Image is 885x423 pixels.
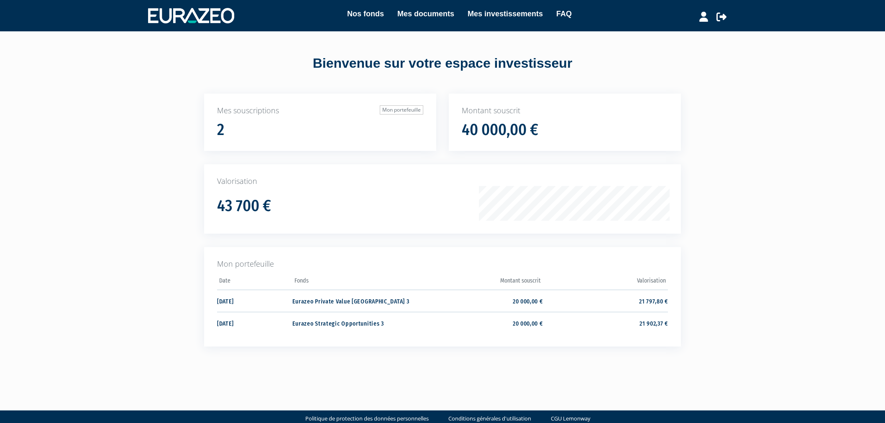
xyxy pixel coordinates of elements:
a: Nos fonds [347,8,384,20]
th: Montant souscrit [417,275,542,290]
a: FAQ [556,8,572,20]
td: Eurazeo Private Value [GEOGRAPHIC_DATA] 3 [292,290,417,312]
td: 21 902,37 € [543,312,668,334]
td: 21 797,80 € [543,290,668,312]
td: 20 000,00 € [417,312,542,334]
a: Mes documents [397,8,454,20]
a: Conditions générales d'utilisation [448,415,531,423]
th: Fonds [292,275,417,290]
p: Valorisation [217,176,668,187]
a: Mes investissements [468,8,543,20]
h1: 40 000,00 € [462,121,538,139]
p: Mon portefeuille [217,259,668,270]
th: Date [217,275,292,290]
th: Valorisation [543,275,668,290]
p: Mes souscriptions [217,105,423,116]
a: CGU Lemonway [551,415,591,423]
td: [DATE] [217,290,292,312]
td: [DATE] [217,312,292,334]
h1: 43 700 € [217,197,271,215]
p: Montant souscrit [462,105,668,116]
a: Politique de protection des données personnelles [305,415,429,423]
div: Bienvenue sur votre espace investisseur [185,54,700,73]
a: Mon portefeuille [380,105,423,115]
h1: 2 [217,121,224,139]
td: 20 000,00 € [417,290,542,312]
img: 1732889491-logotype_eurazeo_blanc_rvb.png [148,8,234,23]
td: Eurazeo Strategic Opportunities 3 [292,312,417,334]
